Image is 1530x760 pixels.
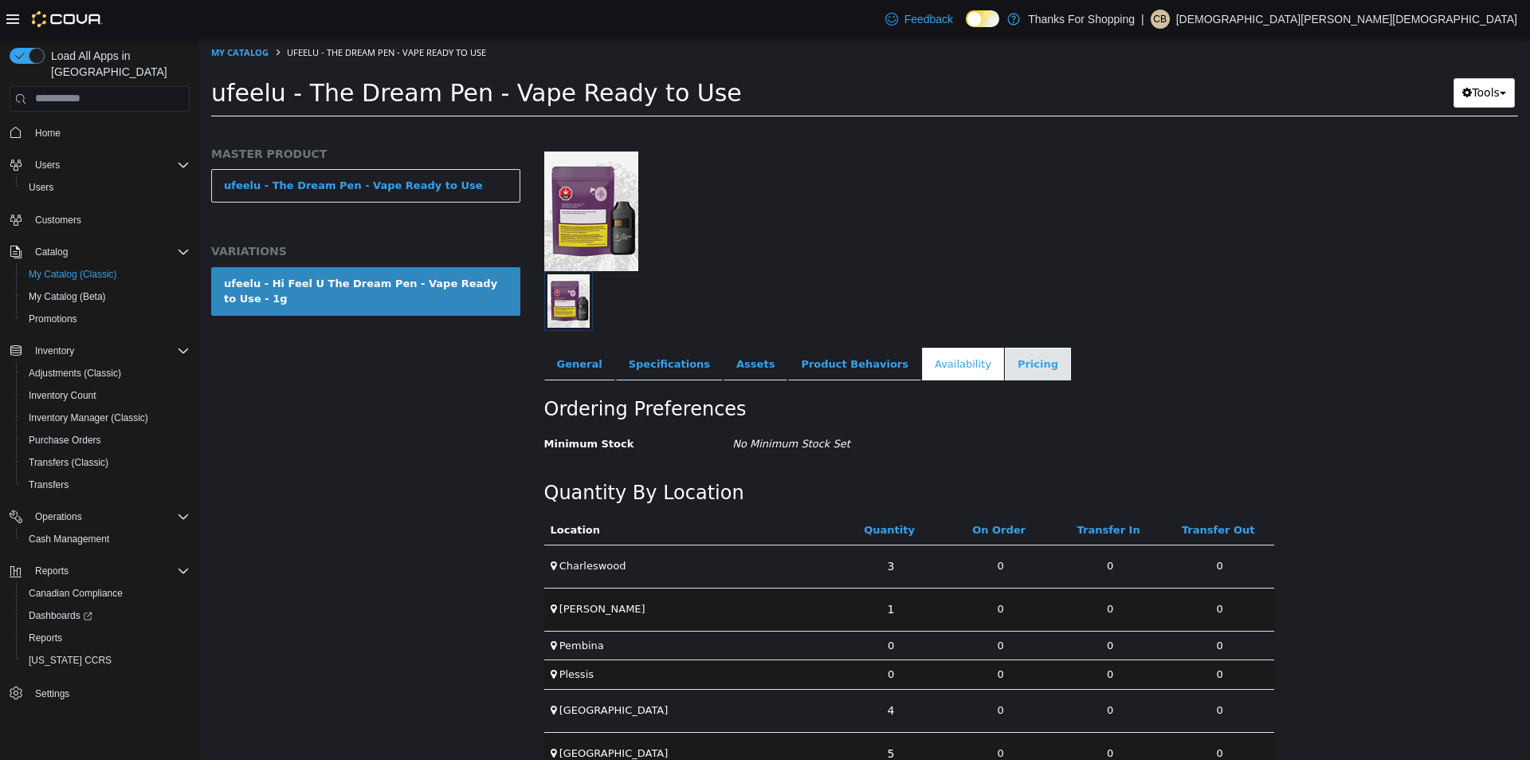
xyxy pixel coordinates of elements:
a: Reports [22,628,69,648]
span: Washington CCRS [22,651,190,670]
button: Operations [29,507,88,526]
span: [US_STATE] CCRS [29,654,112,667]
span: Plessis [360,630,394,642]
span: Minimum Stock [345,400,435,412]
a: Transfers [22,475,75,494]
td: 0 [966,549,1076,593]
span: Cash Management [22,530,190,549]
span: Load All Apps in [GEOGRAPHIC_DATA] [45,48,190,80]
a: 5 [680,701,704,730]
td: 0 [637,622,747,652]
a: Transfer Out [983,486,1058,498]
td: 0 [856,549,966,593]
a: Cash Management [22,530,116,549]
a: My Catalog (Beta) [22,287,112,306]
div: ufeelu - Hi Feel U The Dream Pen - Vape Ready to Use - 1g [25,238,308,269]
td: 0 [966,622,1076,652]
a: Dashboards [22,606,99,625]
span: Reports [22,628,190,648]
span: Catalog [35,246,68,258]
span: Inventory [35,345,74,357]
span: Users [29,156,190,175]
span: Purchase Orders [22,431,190,450]
button: Inventory Count [16,384,196,407]
a: Canadian Compliance [22,584,129,603]
button: Inventory [29,341,80,360]
h2: Quantity By Location [345,443,545,467]
h5: MASTER PRODUCT [12,108,321,123]
span: Home [29,123,190,143]
span: ufeelu - The Dream Pen - Vape Ready to Use [88,8,287,20]
td: 0 [747,593,857,622]
span: My Catalog (Classic) [29,268,117,281]
span: Promotions [29,313,77,325]
span: My Catalog (Beta) [29,290,106,303]
div: Christian Bishop [1151,10,1170,29]
button: Users [16,176,196,199]
span: Dashboards [22,606,190,625]
a: Home [29,124,67,143]
button: My Catalog (Beta) [16,285,196,308]
a: Inventory Count [22,386,103,405]
td: 0 [747,622,857,652]
span: ufeelu - The Dream Pen - Vape Ready to Use [12,41,543,69]
i: No Minimum Stock Set [533,400,651,412]
span: Inventory Manager (Classic) [22,408,190,427]
a: Users [22,178,60,197]
span: Transfers [22,475,190,494]
a: Adjustments (Classic) [22,364,127,383]
button: Adjustments (Classic) [16,362,196,384]
span: Customers [29,210,190,230]
img: 150 [345,113,439,233]
td: 0 [856,694,966,737]
a: Transfers (Classic) [22,453,115,472]
h5: VARIATIONS [12,206,321,220]
span: Cash Management [29,533,109,545]
span: Adjustments (Classic) [29,367,121,380]
button: Inventory Manager (Classic) [16,407,196,429]
a: Quantity [665,486,719,498]
button: Transfers [16,474,196,496]
span: Pembina [360,601,405,613]
span: Operations [29,507,190,526]
button: Users [3,154,196,176]
span: Inventory [29,341,190,360]
a: 1 [680,557,704,586]
a: Inventory Manager (Classic) [22,408,155,427]
span: My Catalog (Classic) [22,265,190,284]
span: Adjustments (Classic) [22,364,190,383]
a: Pricing [806,309,872,343]
button: Operations [3,506,196,528]
span: Promotions [22,309,190,329]
span: Transfers (Classic) [22,453,190,472]
td: 0 [747,549,857,593]
span: Operations [35,510,82,523]
a: 4 [680,658,704,687]
span: Purchase Orders [29,434,101,447]
button: Purchase Orders [16,429,196,451]
button: Inventory [3,340,196,362]
a: Transfer In [878,486,944,498]
span: Home [35,127,61,140]
button: Canadian Compliance [16,582,196,604]
span: Users [35,159,60,171]
td: 0 [966,694,1076,737]
button: Reports [3,560,196,582]
button: Home [3,121,196,144]
span: Transfers [29,478,69,491]
span: Settings [29,683,190,703]
span: Inventory Manager (Classic) [29,412,148,424]
span: Reports [35,565,69,577]
p: Thanks For Shopping [1028,10,1135,29]
span: [GEOGRAPHIC_DATA] [360,666,469,678]
a: 3 [680,514,704,543]
button: Customers [3,208,196,231]
a: My Catalog (Classic) [22,265,124,284]
td: 0 [747,694,857,737]
a: Product Behaviors [589,309,722,343]
td: 0 [856,651,966,694]
a: Dashboards [16,604,196,627]
input: Dark Mode [966,10,999,27]
span: Feedback [904,11,953,27]
a: ufeelu - The Dream Pen - Vape Ready to Use [12,131,321,164]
